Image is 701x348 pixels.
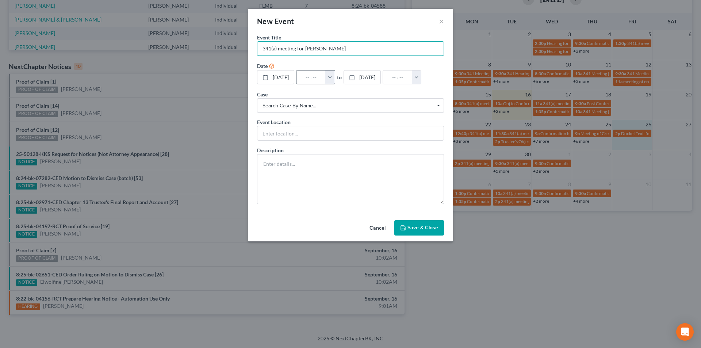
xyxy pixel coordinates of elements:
[257,62,268,70] label: Date
[257,34,281,41] span: Event Title
[257,70,294,84] a: [DATE]
[263,102,438,110] span: Search case by name...
[257,17,294,26] span: New Event
[439,17,444,26] button: ×
[257,126,444,140] input: Enter location...
[257,98,444,113] span: Select box activate
[364,221,391,236] button: Cancel
[257,146,284,154] label: Description
[383,70,412,84] input: -- : --
[296,70,326,84] input: -- : --
[257,42,444,56] input: Enter event name...
[257,91,268,98] label: Case
[394,220,444,236] button: Save & Close
[337,73,342,81] label: to
[676,323,694,341] div: Open Intercom Messenger
[257,118,291,126] label: Event Location
[344,70,380,84] a: [DATE]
